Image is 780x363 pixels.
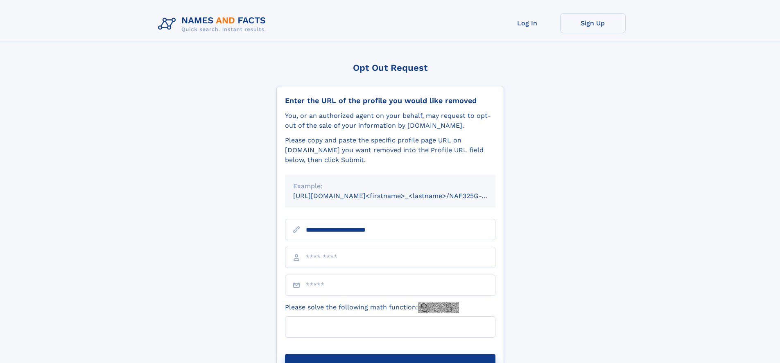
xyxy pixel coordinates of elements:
a: Log In [495,13,560,33]
label: Please solve the following math function: [285,302,459,313]
a: Sign Up [560,13,626,33]
div: You, or an authorized agent on your behalf, may request to opt-out of the sale of your informatio... [285,111,495,131]
div: Example: [293,181,487,191]
div: Enter the URL of the profile you would like removed [285,96,495,105]
small: [URL][DOMAIN_NAME]<firstname>_<lastname>/NAF325G-xxxxxxxx [293,192,511,200]
div: Opt Out Request [276,63,504,73]
div: Please copy and paste the specific profile page URL on [DOMAIN_NAME] you want removed into the Pr... [285,135,495,165]
img: Logo Names and Facts [155,13,273,35]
